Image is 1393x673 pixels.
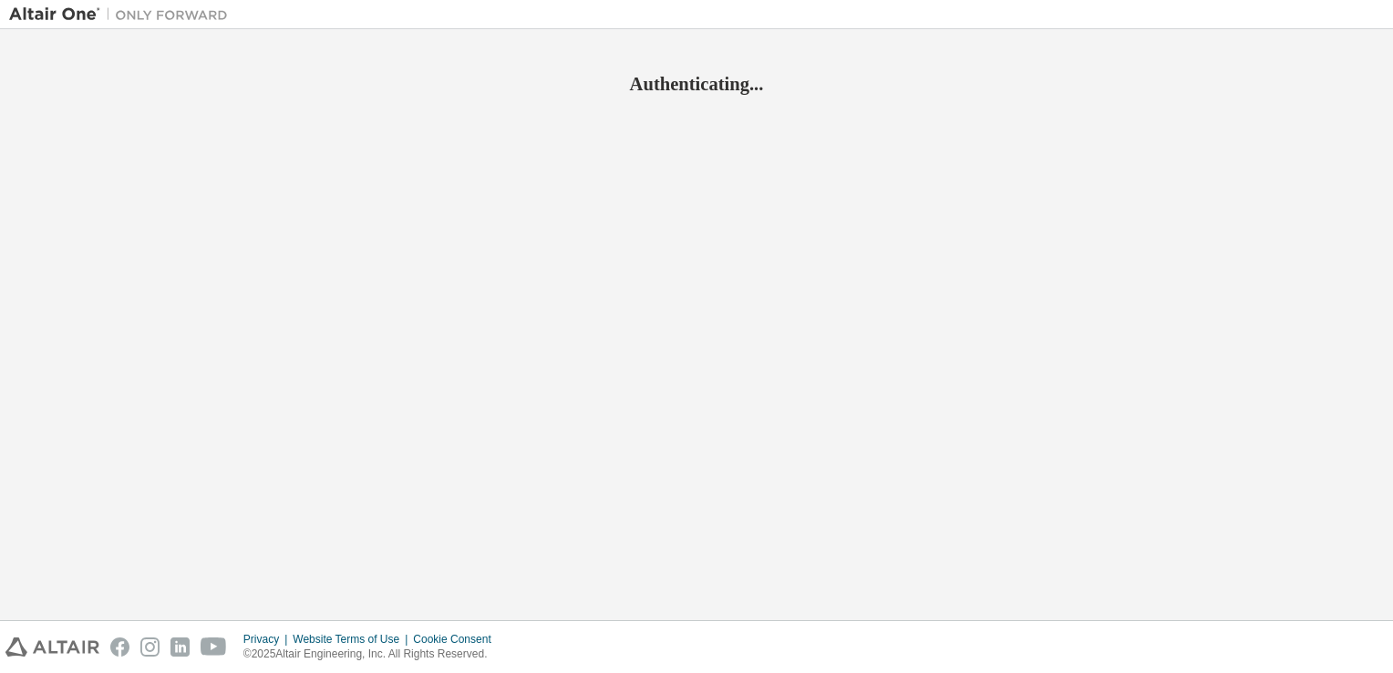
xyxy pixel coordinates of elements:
[9,72,1384,96] h2: Authenticating...
[201,637,227,657] img: youtube.svg
[243,632,293,647] div: Privacy
[110,637,129,657] img: facebook.svg
[243,647,502,662] p: © 2025 Altair Engineering, Inc. All Rights Reserved.
[413,632,501,647] div: Cookie Consent
[140,637,160,657] img: instagram.svg
[5,637,99,657] img: altair_logo.svg
[9,5,237,24] img: Altair One
[293,632,413,647] div: Website Terms of Use
[170,637,190,657] img: linkedin.svg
